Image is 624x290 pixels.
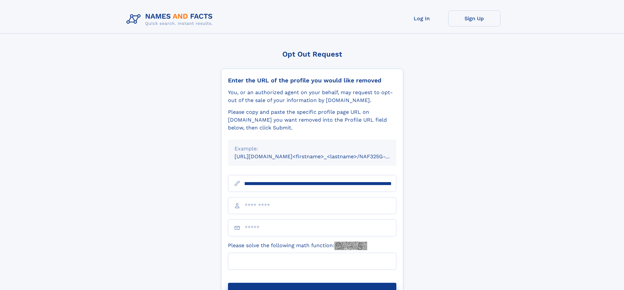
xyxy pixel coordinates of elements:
[228,108,396,132] div: Please copy and paste the specific profile page URL on [DOMAIN_NAME] you want removed into the Pr...
[221,50,403,58] div: Opt Out Request
[228,242,367,250] label: Please solve the following math function:
[448,10,501,26] a: Sign Up
[228,77,396,84] div: Enter the URL of the profile you would like removed
[235,153,409,160] small: [URL][DOMAIN_NAME]<firstname>_<lastname>/NAF325G-xxxxxxxx
[124,10,218,28] img: Logo Names and Facts
[396,10,448,26] a: Log In
[228,89,396,104] div: You, or an authorized agent on your behalf, may request to opt-out of the sale of your informatio...
[235,145,390,153] div: Example:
